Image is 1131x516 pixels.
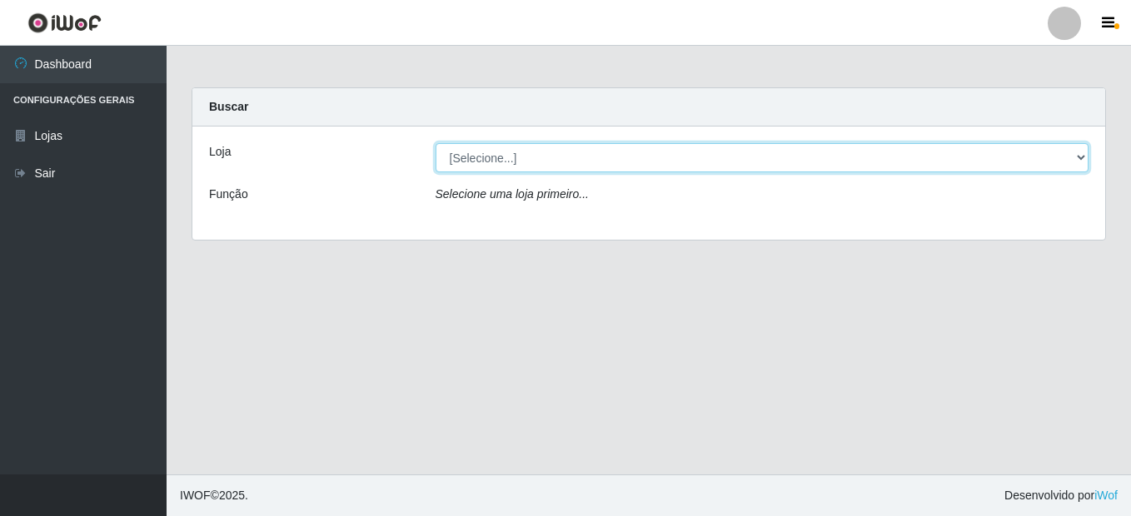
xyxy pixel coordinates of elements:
[209,186,248,203] label: Função
[1004,487,1118,504] span: Desenvolvido por
[436,187,589,201] i: Selecione uma loja primeiro...
[27,12,102,33] img: CoreUI Logo
[180,489,211,502] span: IWOF
[209,143,231,161] label: Loja
[180,487,248,504] span: © 2025 .
[209,100,248,113] strong: Buscar
[1094,489,1118,502] a: iWof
